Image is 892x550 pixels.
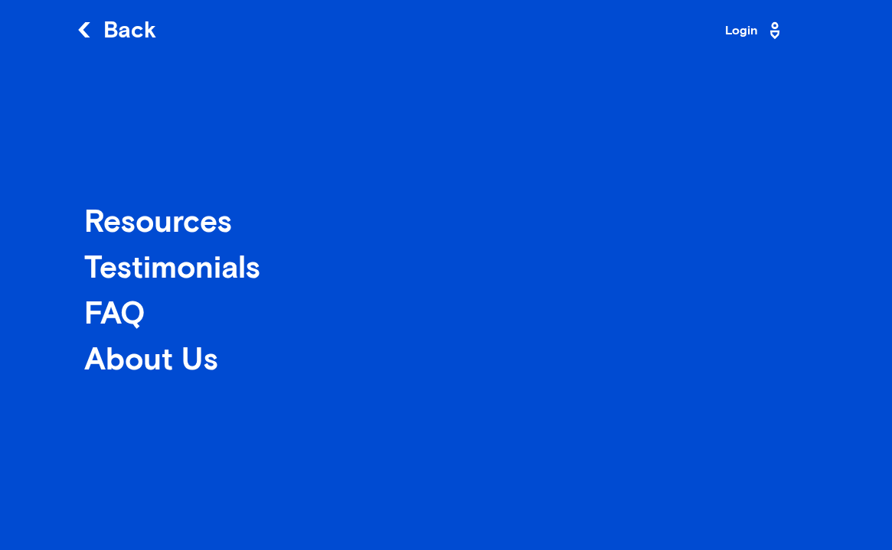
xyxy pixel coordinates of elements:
[725,18,785,43] a: Login
[84,210,237,237] div: Resources
[84,210,237,241] a: Resources
[84,348,237,379] a: About Us
[103,20,156,43] span: Back
[84,302,237,333] a: FAQ
[84,302,237,329] div: FAQ
[84,348,237,375] div: About Us
[84,256,260,287] a: Testimonials
[84,256,260,283] div: Testimonials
